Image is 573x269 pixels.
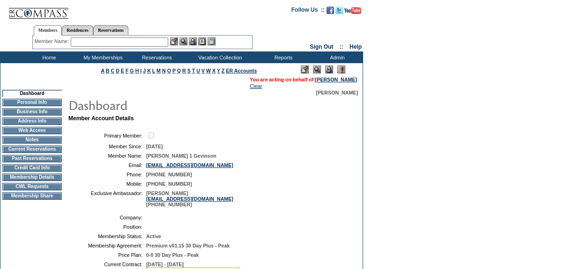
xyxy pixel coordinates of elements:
a: U [196,68,200,73]
td: Membership Status: [72,233,142,239]
td: Notes [2,136,62,144]
img: View [179,37,187,45]
a: Y [217,68,220,73]
a: Subscribe to our YouTube Channel [344,9,361,15]
a: W [206,68,211,73]
img: View Mode [313,65,321,73]
a: S [187,68,191,73]
a: [PERSON_NAME] [315,77,357,82]
a: Clear [250,83,262,89]
span: :: [340,44,343,50]
td: Email: [72,162,142,168]
a: G [130,68,134,73]
td: CWL Requests [2,183,62,190]
td: Primary Member: [72,131,142,140]
a: Sign Out [310,44,333,50]
a: X [212,68,216,73]
img: Log Concern/Member Elevation [337,65,345,73]
a: C [111,68,114,73]
span: 0-0 30 Day Plus - Peak [146,252,199,258]
a: B [106,68,110,73]
a: J [143,68,146,73]
td: Mobile: [72,181,142,187]
a: O [167,68,171,73]
img: Impersonate [325,65,333,73]
span: [DATE] [146,144,163,149]
a: R [182,68,186,73]
a: [EMAIL_ADDRESS][DOMAIN_NAME] [146,162,233,168]
img: b_calculator.gif [208,37,216,45]
td: Admin [309,51,363,63]
td: Membership Share [2,192,62,200]
td: Current Reservations [2,145,62,153]
td: My Memberships [75,51,129,63]
a: A [101,68,104,73]
a: Follow us on Twitter [335,9,343,15]
td: Phone: [72,172,142,177]
a: Become our fan on Facebook [327,9,334,15]
td: Credit Card Info [2,164,62,172]
a: H [135,68,139,73]
td: Past Reservations [2,155,62,162]
td: Follow Us :: [291,6,325,17]
span: [PERSON_NAME] [316,90,358,95]
td: Web Access [2,127,62,134]
td: Business Info [2,108,62,116]
span: [DATE] - [DATE] [146,262,184,267]
span: [PERSON_NAME] 1 Gevinson [146,153,216,159]
td: Reservations [129,51,183,63]
img: Subscribe to our YouTube Channel [344,7,361,14]
td: Vacation Collection [183,51,255,63]
a: D [116,68,119,73]
img: Reservations [198,37,206,45]
td: Dashboard [2,90,62,97]
a: Help [350,44,362,50]
img: Impersonate [189,37,197,45]
a: [EMAIL_ADDRESS][DOMAIN_NAME] [146,196,233,202]
td: Exclusive Ambassador: [72,190,142,207]
td: Home [21,51,75,63]
span: [PHONE_NUMBER] [146,181,192,187]
span: [PHONE_NUMBER] [146,172,192,177]
td: Company: [72,215,142,220]
img: Become our fan on Facebook [327,7,334,14]
a: F [126,68,129,73]
td: Member Name: [72,153,142,159]
td: Address Info [2,117,62,125]
a: T [192,68,195,73]
img: pgTtlDashboard.gif [68,95,255,114]
a: ER Accounts [226,68,257,73]
a: N [162,68,166,73]
td: Member Since: [72,144,142,149]
td: Personal Info [2,99,62,106]
td: Membership Details [2,174,62,181]
a: Members [34,25,62,36]
span: [PERSON_NAME] [PHONE_NUMBER] [146,190,233,207]
a: P [172,68,176,73]
td: Price Plan: [72,252,142,258]
a: M [156,68,161,73]
a: K [147,68,151,73]
a: Residences [62,25,93,35]
img: b_edit.gif [170,37,178,45]
div: Member Name: [35,37,71,45]
a: I [140,68,141,73]
td: Reports [255,51,309,63]
a: Q [177,68,181,73]
img: Edit Mode [301,65,309,73]
span: Active [146,233,161,239]
img: Follow us on Twitter [335,7,343,14]
td: Membership Agreement: [72,243,142,248]
a: E [121,68,124,73]
span: You are acting on behalf of: [250,77,357,82]
a: V [201,68,205,73]
b: Member Account Details [68,115,134,122]
a: L [152,68,155,73]
a: Reservations [93,25,128,35]
a: Z [222,68,225,73]
span: Premium v01.15 30 Day Plus - Peak [146,243,230,248]
td: Position: [72,224,142,230]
